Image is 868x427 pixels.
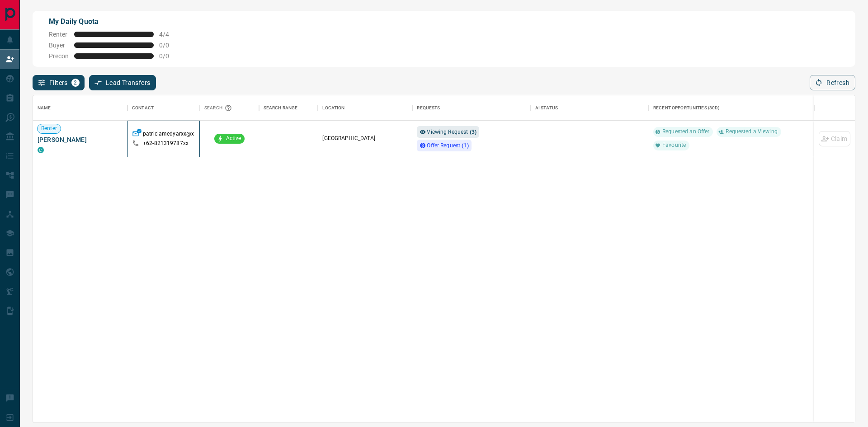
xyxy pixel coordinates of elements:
div: Search Range [259,95,318,121]
span: 0 / 0 [159,42,179,49]
p: My Daily Quota [49,16,179,27]
span: 0 / 0 [159,52,179,60]
div: Location [318,95,412,121]
div: Location [322,95,344,121]
strong: ( 3 ) [470,129,476,135]
span: Active [222,135,245,142]
div: Contact [132,95,154,121]
p: patriciamedyarxx@x [143,130,194,140]
div: Viewing Request (3) [417,126,479,138]
div: Recent Opportunities (30d) [649,95,814,121]
div: Name [33,95,127,121]
div: Search Range [264,95,298,121]
div: Search [204,95,234,121]
span: Favourite [659,141,689,149]
div: Name [38,95,51,121]
strong: ( 1 ) [462,142,468,149]
button: Filters2 [33,75,85,90]
div: Recent Opportunities (30d) [653,95,720,121]
span: 2 [72,80,79,86]
span: Requested an Offer [659,128,713,136]
p: [GEOGRAPHIC_DATA] [322,135,408,142]
span: Buyer [49,42,69,49]
div: Requests [412,95,530,121]
div: Contact [127,95,200,121]
div: Offer Request (1) [417,140,471,151]
span: Renter [49,31,69,38]
span: [PERSON_NAME] [38,135,123,144]
span: 4 / 4 [159,31,179,38]
button: Refresh [810,75,855,90]
span: Renter [38,125,61,132]
span: Requested a Viewing [722,128,781,136]
span: Precon [49,52,69,60]
span: Offer Request [427,142,468,149]
button: Lead Transfers [89,75,156,90]
span: Viewing Request [427,129,476,135]
div: AI Status [531,95,649,121]
div: Requests [417,95,440,121]
div: condos.ca [38,147,44,153]
p: +62- 821319787xx [143,140,189,147]
div: AI Status [535,95,558,121]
